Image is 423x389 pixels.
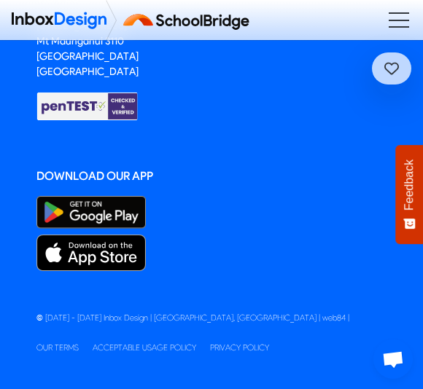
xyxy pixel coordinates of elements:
img: Google Play Store [36,196,146,229]
a: Open chat [373,339,413,379]
h5: Download our App [36,168,387,184]
a: Our Terms [36,342,79,353]
img: Apple App Store [36,235,146,271]
span: © [DATE] - [DATE] Inbox Design | [GEOGRAPHIC_DATA], [GEOGRAPHIC_DATA] | web84 | [36,313,349,323]
img: schoolbridge logo [121,6,258,35]
span: Feedback [403,160,416,211]
a: [STREET_ADDRESS]Mt Maunganui 3110[GEOGRAPHIC_DATA][GEOGRAPHIC_DATA] [36,20,139,78]
button: Feedback - Show survey [395,145,423,244]
address: [STREET_ADDRESS] Mt Maunganui 3110 [GEOGRAPHIC_DATA] [GEOGRAPHIC_DATA] [36,20,139,78]
img: Checked & Verified by penTEST [36,91,139,122]
a: Privacy Policy [210,342,269,353]
a: Acceptable Usage Policy [93,342,196,353]
a: Checked & Verified by penTEST [36,99,139,111]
